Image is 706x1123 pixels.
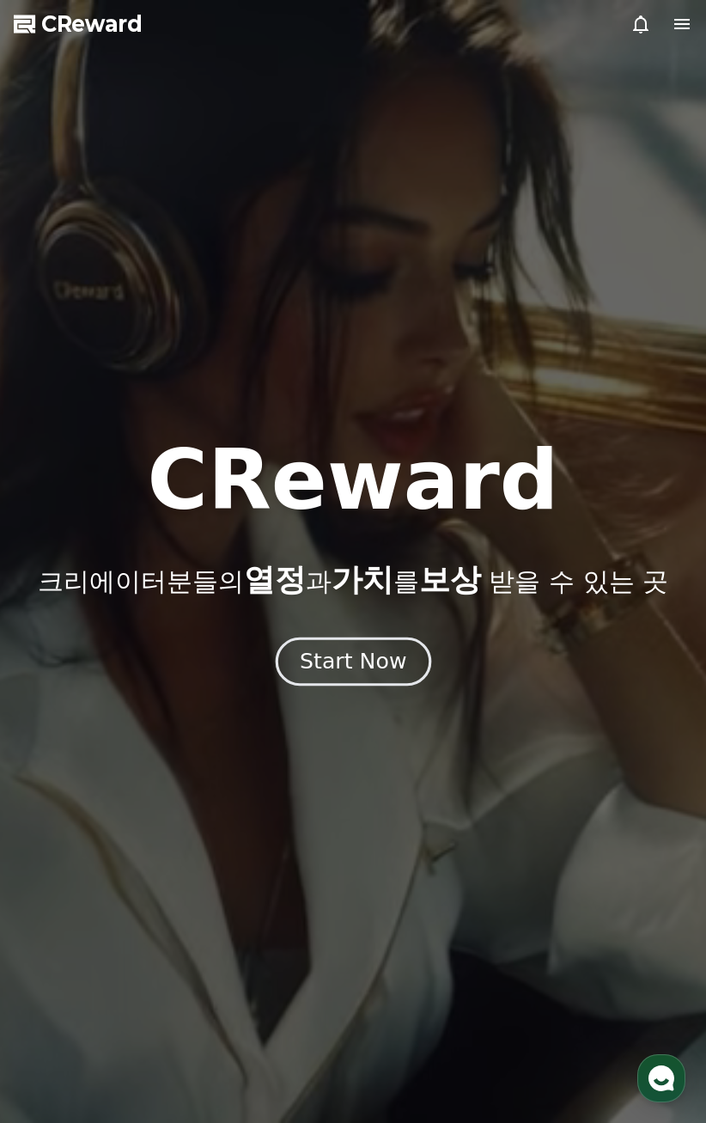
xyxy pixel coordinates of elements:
[157,571,178,585] span: 대화
[38,563,668,597] p: 크리에이터분들의 과 를 받을 수 있는 곳
[14,10,143,38] a: CReward
[244,562,306,597] span: 열정
[332,562,393,597] span: 가치
[54,571,64,584] span: 홈
[300,647,406,676] div: Start Now
[419,562,481,597] span: 보상
[265,571,286,584] span: 설정
[147,439,558,522] h1: CReward
[279,656,428,672] a: Start Now
[5,545,113,588] a: 홈
[41,10,143,38] span: CReward
[222,545,330,588] a: 설정
[275,637,430,686] button: Start Now
[113,545,222,588] a: 대화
